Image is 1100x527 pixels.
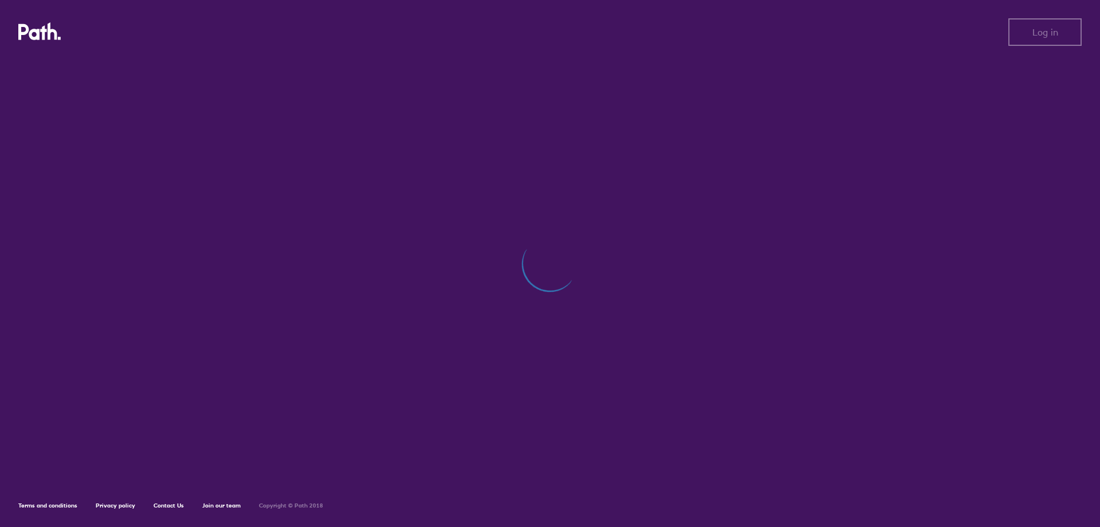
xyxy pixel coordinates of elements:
[202,502,241,509] a: Join our team
[1032,27,1058,37] span: Log in
[1008,18,1082,46] button: Log in
[259,502,323,509] h6: Copyright © Path 2018
[154,502,184,509] a: Contact Us
[18,502,77,509] a: Terms and conditions
[96,502,135,509] a: Privacy policy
